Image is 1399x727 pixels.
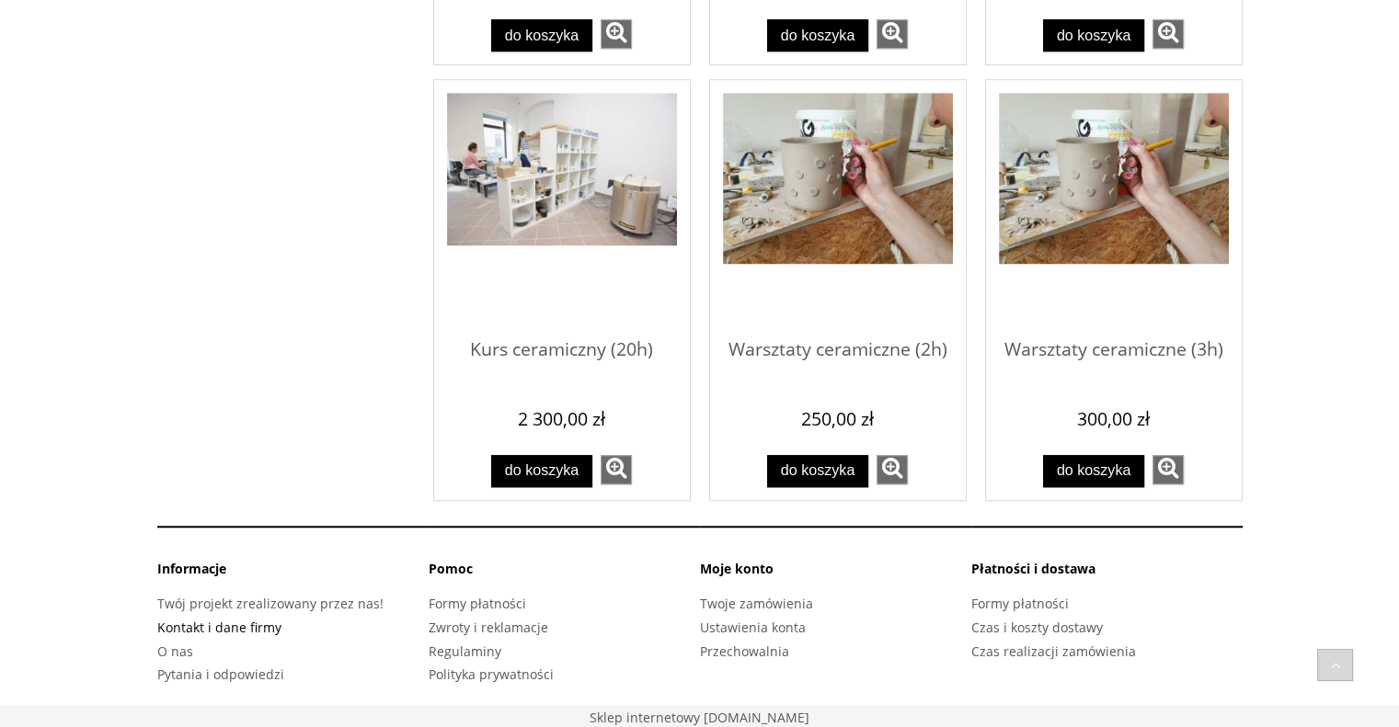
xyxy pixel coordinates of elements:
[971,560,1243,592] li: Płatności i dostawa
[767,455,868,487] button: Do koszyka Warsztaty ceramiczne (2h)
[518,406,605,431] em: 2 300,00 zł
[971,642,1136,660] a: Czas realizacji zamówienia
[877,455,908,484] a: zobacz więcej
[700,619,806,636] a: Ustawienia konta
[505,461,579,478] span: Do koszyka
[1152,455,1184,484] a: zobacz więcej
[491,455,592,487] button: Do koszyka Kurs ceramiczny (20h)
[157,642,193,660] a: O nas
[801,406,874,431] em: 250,00 zł
[999,323,1229,378] span: Warsztaty ceramiczne (3h)
[157,560,429,592] li: Informacje
[723,93,953,264] img: Warsztaty ceramiczne (2h)
[1077,406,1150,431] em: 300,00 zł
[781,27,855,43] span: Do koszyka
[157,619,281,636] a: Kontakt i dane firmy
[1152,19,1184,49] a: zobacz więcej
[429,619,548,636] a: Zwroty i reklamacje
[447,93,677,245] img: Kurs ceramiczny (20h)
[781,461,855,478] span: Do koszyka
[999,93,1229,264] img: Warsztaty ceramiczne (3h)
[447,323,677,395] a: Kurs ceramiczny (20h)
[429,665,554,683] a: Polityka prywatności
[723,93,953,323] a: Przejdź do produktu Warsztaty ceramiczne (2h)
[429,560,700,592] li: Pomoc
[1043,19,1144,51] button: Do koszyka Karta podarunkowa
[429,642,501,660] a: Regulaminy
[723,323,953,378] span: Warsztaty ceramiczne (2h)
[157,665,284,683] a: Pytania i odpowiedzi
[447,93,677,323] a: Przejdź do produktu Kurs ceramiczny (20h)
[971,619,1103,636] a: Czas i koszty dostawy
[1057,27,1131,43] span: Do koszyka
[601,19,632,49] a: zobacz więcej
[999,93,1229,323] a: Przejdź do produktu Warsztaty ceramiczne (3h)
[767,19,868,51] button: Do koszyka Warsztaty na kole garncarskim (2h)
[491,19,592,51] button: Do koszyka Voucher prezentowy - warsztaty (2h)
[877,19,908,49] a: zobacz więcej
[1043,455,1144,487] button: Do koszyka Warsztaty ceramiczne (3h)
[999,323,1229,395] a: Warsztaty ceramiczne (3h)
[700,595,813,612] a: Twoje zamówienia
[429,595,526,612] a: Formy płatności
[971,595,1069,612] a: Formy płatności
[723,323,953,395] a: Warsztaty ceramiczne (2h)
[505,27,579,43] span: Do koszyka
[447,323,677,378] span: Kurs ceramiczny (20h)
[157,595,384,612] a: Twój projekt zrealizowany przez nas!
[700,642,789,660] a: Przechowalnia
[1057,461,1131,478] span: Do koszyka
[590,709,809,726] a: Sklep stworzony na platformie Shoper. Przejdź do strony shoper.pl - otwiera się w nowej karcie
[601,455,632,484] a: zobacz więcej
[700,560,971,592] li: Moje konto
